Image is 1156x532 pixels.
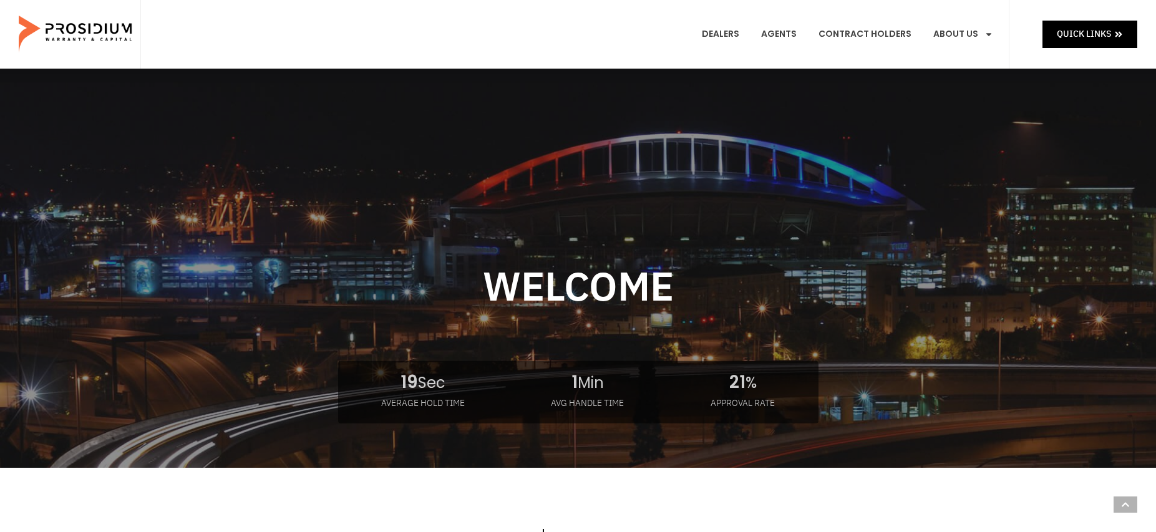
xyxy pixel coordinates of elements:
nav: Menu [692,11,1003,57]
a: Contract Holders [809,11,921,57]
a: About Us [924,11,1003,57]
a: Dealers [692,11,749,57]
a: Agents [752,11,806,57]
a: Quick Links [1042,21,1137,47]
span: Quick Links [1057,26,1111,42]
